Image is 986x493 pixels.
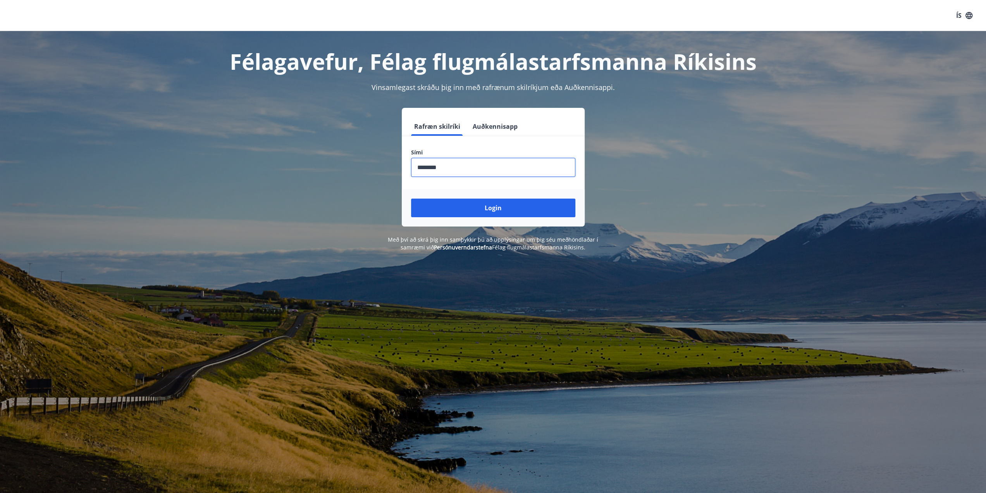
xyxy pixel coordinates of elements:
h1: Félagavefur, Félag flugmálastarfsmanna Ríkisins [224,47,763,76]
label: Sími [411,149,575,156]
button: Rafræn skilríki [411,117,463,136]
button: Auðkennisapp [470,117,521,136]
a: Persónuverndarstefna [434,244,492,251]
button: Login [411,199,575,217]
span: Með því að skrá þig inn samþykkir þú að upplýsingar um þig séu meðhöndlaðar í samræmi við Félag f... [388,236,598,251]
span: Vinsamlegast skráðu þig inn með rafrænum skilríkjum eða Auðkennisappi. [372,83,615,92]
button: ÍS [952,9,977,22]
